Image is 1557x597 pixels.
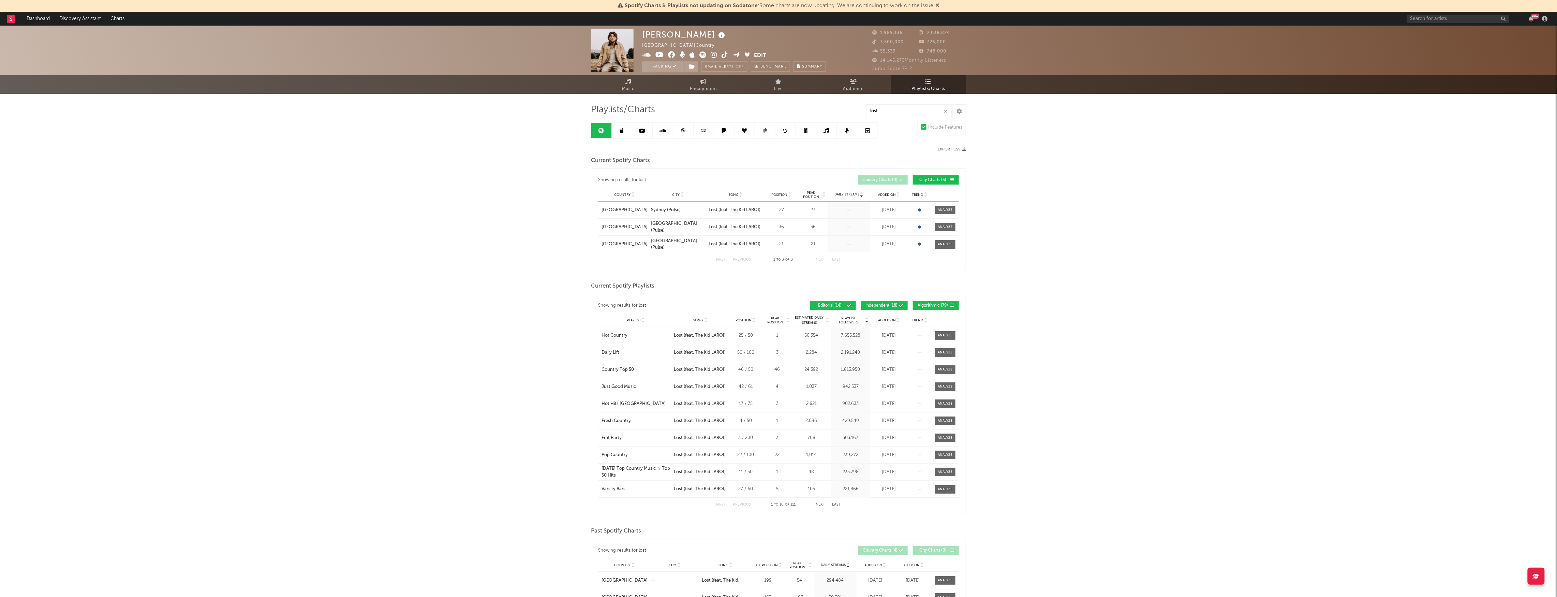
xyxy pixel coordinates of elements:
[674,383,726,390] div: Lost (feat. The Kid LAROI)
[602,577,648,584] div: [GEOGRAPHIC_DATA]
[872,49,896,54] span: 59,339
[602,241,648,248] a: [GEOGRAPHIC_DATA]
[602,366,634,373] div: Country Top 50
[872,58,946,63] span: 14,145,273 Monthly Listeners
[598,301,778,310] div: Showing results for
[591,75,666,94] a: Music
[785,503,789,506] span: of
[891,75,966,94] a: Playlists/Charts
[833,349,869,356] div: 2,191,240
[777,258,781,261] span: to
[674,349,726,356] div: Lost (feat. The Kid LAROI)
[800,207,826,214] div: 27
[765,401,790,407] div: 3
[902,563,920,567] span: Exited On
[702,577,749,584] a: Lost (feat. The Kid LAROI)
[674,332,726,339] div: Lost (feat. The Kid LAROI)
[591,527,641,535] span: Past Spotify Charts
[669,563,677,567] span: City
[794,418,829,424] div: 2,096
[833,332,869,339] div: 7,655,528
[666,75,741,94] a: Engagement
[602,332,670,339] a: Hot Country
[651,238,705,251] div: [GEOGRAPHIC_DATA] (Pulse)
[754,52,767,60] button: Edit
[816,503,825,507] button: Next
[864,563,882,567] span: Added On
[917,304,949,308] span: Algorithmic ( 79 )
[642,29,727,40] div: [PERSON_NAME]
[765,383,790,390] div: 4
[872,366,906,373] div: [DATE]
[674,366,726,373] div: Lost (feat. The Kid LAROI)
[690,85,717,93] span: Engagement
[858,175,908,185] button: Country Charts(0)
[833,316,864,324] span: Playlist Followers
[832,503,841,507] button: Last
[786,258,790,261] span: of
[787,561,808,569] span: Peak Position
[627,318,641,322] span: Playlist
[794,332,829,339] div: 50,354
[765,486,790,493] div: 5
[917,178,949,182] span: City Charts ( 3 )
[872,224,906,231] div: [DATE]
[639,302,647,310] div: lost
[716,258,726,262] button: First
[794,366,829,373] div: 24,392
[625,3,758,9] span: Spotify Charts & Playlists not updating on Sodatone
[816,577,855,584] div: 294,484
[730,452,761,458] div: 22 / 100
[602,366,670,373] a: Country Top 50
[800,241,826,248] div: 21
[794,435,829,441] div: 708
[602,401,670,407] a: Hot Hits [GEOGRAPHIC_DATA]
[872,207,906,214] div: [DATE]
[794,401,829,407] div: 2,621
[709,224,763,231] a: Lost (feat. The Kid LAROI)
[863,549,898,553] span: Country Charts ( 4 )
[651,220,705,234] a: [GEOGRAPHIC_DATA] (Pulse)
[872,452,906,458] div: [DATE]
[591,282,654,290] span: Current Spotify Playlists
[729,193,739,197] span: Song
[730,435,761,441] div: 3 / 200
[754,563,778,567] span: Exit Position
[794,383,829,390] div: 1,037
[766,224,797,231] div: 36
[591,157,650,165] span: Current Spotify Charts
[912,318,923,322] span: Trend
[878,318,896,322] span: Added On
[928,123,962,132] div: Include Features
[794,452,829,458] div: 1,014
[833,418,869,424] div: 429,549
[774,503,778,506] span: to
[602,435,670,441] a: Frat Party
[913,175,959,185] button: City Charts(3)
[832,258,841,262] button: Last
[642,61,685,72] button: Tracking
[872,332,906,339] div: [DATE]
[602,207,648,214] a: [GEOGRAPHIC_DATA]
[872,67,912,71] span: Jump Score: 74.2
[602,452,670,458] a: Pop Country
[765,469,790,476] div: 1
[591,106,655,114] span: Playlists/Charts
[674,435,726,441] div: Lost (feat. The Kid LAROI)
[614,193,631,197] span: Country
[833,366,869,373] div: 1,813,950
[730,366,761,373] div: 46 / 50
[765,349,790,356] div: 3
[872,435,906,441] div: [DATE]
[833,452,869,458] div: 239,272
[730,401,761,407] div: 17 / 75
[814,304,846,308] span: Editorial ( 14 )
[106,12,129,26] a: Charts
[674,469,726,476] div: Lost (feat. The Kid LAROI)
[753,577,783,584] div: 199
[872,241,906,248] div: [DATE]
[602,465,670,479] a: [DATE] Top Country Music ☆ Top 50 Hits
[810,301,856,310] button: Editorial(14)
